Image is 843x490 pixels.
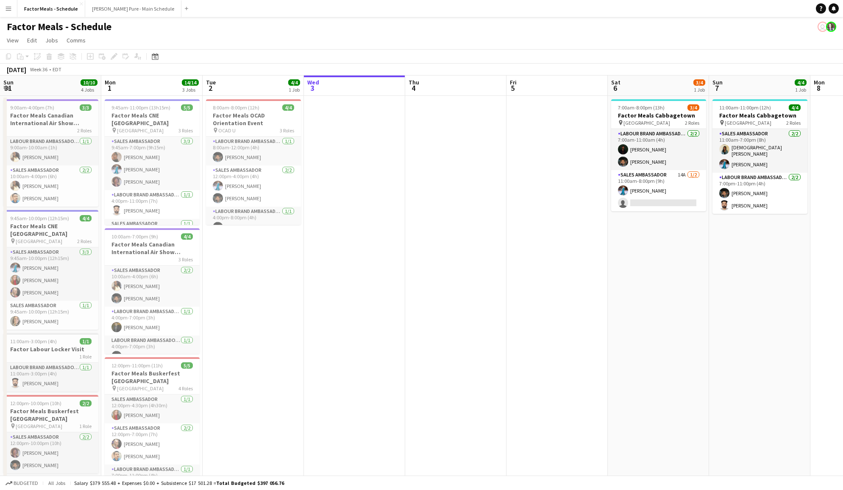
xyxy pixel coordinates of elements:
[111,233,158,240] span: 10:00am-7:00pm (9h)
[81,79,97,86] span: 10/10
[182,87,198,93] div: 3 Jobs
[3,333,98,392] app-job-card: 11:00am-3:00pm (4h)1/1Factor Labour Locker Visit1 RoleLabour Brand Ambassadors1/111:00am-3:00pm (...
[3,210,98,330] app-job-card: 9:45am-10:00pm (12h15m)4/4Factor Meals CNE [GEOGRAPHIC_DATA] [GEOGRAPHIC_DATA]2 RolesSales Ambass...
[79,423,92,429] span: 1 Role
[182,79,199,86] span: 14/14
[105,370,200,385] h3: Factor Meals Buskerfest [GEOGRAPHIC_DATA]
[105,357,200,483] div: 12:00pm-11:00pm (11h)5/5Factor Meals Buskerfest [GEOGRAPHIC_DATA] [GEOGRAPHIC_DATA]4 RolesSales A...
[105,219,200,248] app-card-role: Sales Ambassador1/1
[3,112,98,127] h3: Factor Meals Canadian International Air Show [GEOGRAPHIC_DATA]
[4,479,39,488] button: Budgeted
[826,22,836,32] app-user-avatar: Ashleigh Rains
[409,78,419,86] span: Thu
[280,127,294,134] span: 3 Roles
[719,104,771,111] span: 11:00am-11:00pm (12h)
[77,238,92,244] span: 2 Roles
[610,83,620,93] span: 6
[618,104,665,111] span: 7:00am-8:00pm (13h)
[105,336,200,364] app-card-role: Labour Brand Ambassadors1/14:00pm-7:00pm (3h)[PERSON_NAME]
[510,78,517,86] span: Fri
[103,83,116,93] span: 1
[85,0,181,17] button: [PERSON_NAME] Pure - Main Schedule
[105,112,200,127] h3: Factor Meals CNE [GEOGRAPHIC_DATA]
[206,99,301,225] app-job-card: 8:00am-8:00pm (12h)4/4Factor Meals OCAD Orientation Event OCAD U3 RolesLabour Brand Ambassadors1/...
[105,99,200,225] app-job-card: 9:45am-11:00pm (13h15m)5/5Factor Meals CNE [GEOGRAPHIC_DATA] [GEOGRAPHIC_DATA]3 RolesSales Ambass...
[3,222,98,238] h3: Factor Meals CNE [GEOGRAPHIC_DATA]
[117,385,164,392] span: [GEOGRAPHIC_DATA]
[693,79,705,86] span: 3/4
[105,395,200,423] app-card-role: Sales Ambassador1/112:00pm-4:30pm (4h30m)[PERSON_NAME]
[80,338,92,344] span: 1/1
[178,256,193,263] span: 3 Roles
[3,78,14,86] span: Sun
[7,36,19,44] span: View
[105,307,200,336] app-card-role: Labour Brand Ambassadors1/14:00pm-7:00pm (3h)[PERSON_NAME]
[694,87,705,93] div: 1 Job
[712,129,807,173] app-card-role: Sales Ambassador2/211:00am-7:00pm (8h)[DEMOGRAPHIC_DATA] [PERSON_NAME][PERSON_NAME]
[712,99,807,214] div: 11:00am-11:00pm (12h)4/4Factor Meals Cabbagetown [GEOGRAPHIC_DATA]2 RolesSales Ambassador2/211:00...
[206,78,216,86] span: Tue
[10,215,69,221] span: 9:45am-10:00pm (12h15m)
[10,338,57,344] span: 11:00am-3:00pm (4h)
[611,78,620,86] span: Sat
[712,173,807,214] app-card-role: Labour Brand Ambassadors2/27:00pm-11:00pm (4h)[PERSON_NAME][PERSON_NAME]
[3,395,98,473] app-job-card: 12:00pm-10:00pm (10h)2/2Factor Meals Buskerfest [GEOGRAPHIC_DATA] [GEOGRAPHIC_DATA]1 RoleSales Am...
[45,36,58,44] span: Jobs
[814,78,825,86] span: Mon
[47,480,67,486] span: All jobs
[206,165,301,207] app-card-role: Sales Ambassador2/212:00pm-4:00pm (4h)[PERSON_NAME][PERSON_NAME]
[80,104,92,111] span: 3/3
[789,104,801,111] span: 4/4
[3,345,98,353] h3: Factor Labour Locker Visit
[725,120,771,126] span: [GEOGRAPHIC_DATA]
[206,207,301,235] app-card-role: Labour Brand Ambassadors1/14:00pm-8:00pm (4h)[PERSON_NAME]
[711,83,723,93] span: 7
[509,83,517,93] span: 5
[712,78,723,86] span: Sun
[28,66,49,73] span: Week 36
[687,104,699,111] span: 3/4
[42,35,61,46] a: Jobs
[205,83,216,93] span: 2
[795,87,806,93] div: 1 Job
[611,99,706,211] app-job-card: 7:00am-8:00pm (13h)3/4Factor Meals Cabbagetown [GEOGRAPHIC_DATA]2 RolesLabour Brand Ambassadors2/...
[3,432,98,473] app-card-role: Sales Ambassador2/212:00pm-10:00pm (10h)[PERSON_NAME][PERSON_NAME]
[14,480,38,486] span: Budgeted
[178,385,193,392] span: 4 Roles
[105,266,200,307] app-card-role: Sales Ambassador2/210:00am-4:00pm (6h)[PERSON_NAME][PERSON_NAME]
[795,79,807,86] span: 4/4
[611,112,706,119] h3: Factor Meals Cabbagetown
[111,104,170,111] span: 9:45am-11:00pm (13h15m)
[10,400,61,406] span: 12:00pm-10:00pm (10h)
[111,362,163,369] span: 12:00pm-11:00pm (11h)
[818,22,828,32] app-user-avatar: Tifany Scifo
[117,127,164,134] span: [GEOGRAPHIC_DATA]
[306,83,319,93] span: 3
[289,87,300,93] div: 1 Job
[3,407,98,423] h3: Factor Meals Buskerfest [GEOGRAPHIC_DATA]
[16,238,62,244] span: [GEOGRAPHIC_DATA]
[53,66,61,73] div: EDT
[3,99,98,207] app-job-card: 9:00am-4:00pm (7h)3/3Factor Meals Canadian International Air Show [GEOGRAPHIC_DATA]2 RolesLabour ...
[77,127,92,134] span: 2 Roles
[307,78,319,86] span: Wed
[105,228,200,354] app-job-card: 10:00am-7:00pm (9h)4/4Factor Meals Canadian International Air Show [GEOGRAPHIC_DATA]3 RolesSales ...
[3,35,22,46] a: View
[7,20,111,33] h1: Factor Meals - Schedule
[181,233,193,240] span: 4/4
[67,36,86,44] span: Comms
[685,120,699,126] span: 2 Roles
[3,301,98,330] app-card-role: Sales Ambassador1/19:45am-10:00pm (12h15m)[PERSON_NAME]
[3,165,98,207] app-card-role: Sales Ambassador2/210:00am-4:00pm (6h)[PERSON_NAME][PERSON_NAME]
[24,35,40,46] a: Edit
[27,36,37,44] span: Edit
[786,120,801,126] span: 2 Roles
[105,190,200,219] app-card-role: Labour Brand Ambassadors1/14:00pm-11:00pm (7h)[PERSON_NAME]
